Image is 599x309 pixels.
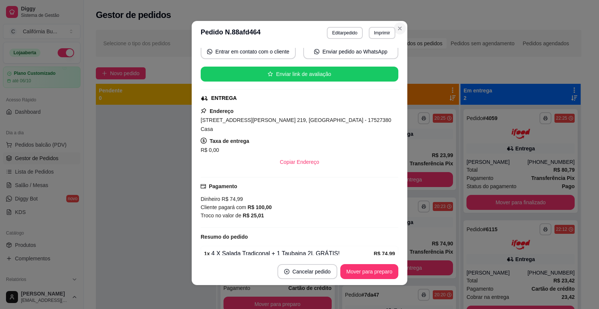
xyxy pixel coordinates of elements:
[201,67,398,82] button: starEnviar link de avaliação
[210,138,249,144] strong: Taxa de entrega
[207,49,212,54] span: whats-app
[327,27,362,39] button: Editarpedido
[201,204,247,210] span: Cliente pagará com
[369,27,395,39] button: Imprimir
[210,108,234,114] strong: Endereço
[201,108,207,114] span: pushpin
[209,183,237,189] strong: Pagamento
[201,138,207,144] span: dollar
[201,44,296,59] button: whats-appEntrar em contato com o cliente
[204,251,210,257] strong: 1 x
[284,269,289,274] span: close-circle
[243,212,264,218] strong: R$ 25,01
[201,117,391,132] span: [STREET_ADDRESS][PERSON_NAME] 219, [GEOGRAPHIC_DATA] - 17527380 Casa
[201,196,220,202] span: Dinheiro
[247,204,272,210] strong: R$ 100,00
[201,184,206,189] span: credit-card
[314,49,319,54] span: whats-app
[201,212,243,218] span: Troco no valor de
[211,94,237,102] div: ENTREGA
[220,196,243,202] span: R$ 74,99
[277,264,337,279] button: close-circleCancelar pedido
[201,234,248,240] strong: Resumo do pedido
[374,251,395,257] strong: R$ 74,99
[303,44,398,59] button: whats-appEnviar pedido ao WhatsApp
[340,264,398,279] button: Mover para preparo
[268,71,273,77] span: star
[201,147,219,153] span: R$ 0,00
[204,249,374,258] div: 4 X Salada Tradiconal + 1 Taubaina 2L GRÁTIS!
[394,22,406,34] button: Close
[201,27,261,39] h3: Pedido N. 88afd464
[274,154,325,169] button: Copiar Endereço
